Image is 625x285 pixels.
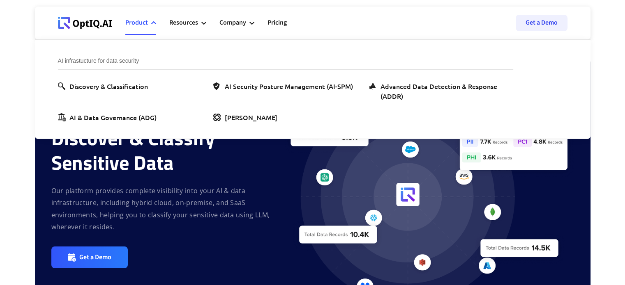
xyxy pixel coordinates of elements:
div: AI Security Posture Management (AI-SPM) [225,81,353,91]
strong: Discover & Classify Sensitive Data [51,123,215,178]
a: Discovery & Classification [58,81,151,91]
a: Advanced Data Detection & Response (ADDR) [369,81,513,101]
a: [PERSON_NAME] [213,112,281,122]
a: Get a Demo [51,246,128,268]
nav: Product [35,39,590,139]
a: Webflow Homepage [58,11,112,35]
div: Company [219,17,246,28]
div: [PERSON_NAME] [225,112,277,122]
div: Company [219,11,254,35]
div: Product [125,11,156,35]
div: Resources [169,17,198,28]
div: AI & Data Governance (ADG) [69,112,157,122]
strong: Our platform provides complete visibility into your AI & data infrastructure, including hybrid cl... [51,186,270,231]
div: Product [125,17,148,28]
div: Advanced Data Detection & Response (ADDR) [381,81,510,101]
div: Get a Demo [79,253,111,262]
a: Pricing [268,11,287,35]
a: AI & Data Governance (ADG) [58,112,160,122]
a: Get a Demo [516,15,567,31]
div: Resources [169,11,206,35]
a: AI Security Posture Management (AI-SPM) [213,81,356,91]
div: AI infrastucture for data security [58,56,513,70]
div: Discovery & Classification [69,81,148,91]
